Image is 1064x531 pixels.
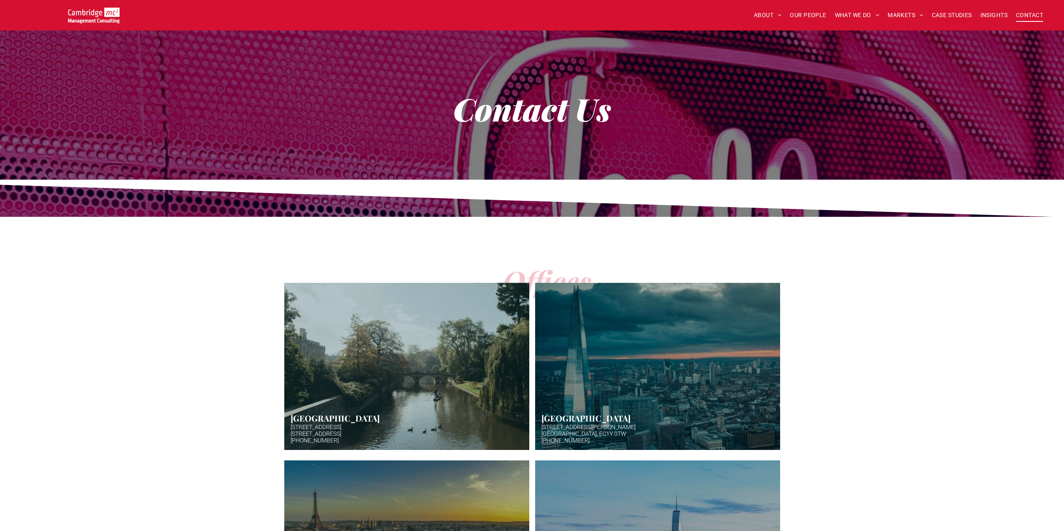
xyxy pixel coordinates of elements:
span: Our [473,277,499,297]
a: Aerial photo of Tower Bridge, London. Thames snakes into distance. Hazy background. [535,283,780,450]
span: Offices [503,261,591,300]
img: Go to Homepage [68,8,120,23]
a: Hazy afternoon photo of river and bridge in Cambridge. Punt boat in middle-distance. Trees either... [284,283,529,450]
strong: Contact [453,88,568,130]
a: INSIGHTS [976,9,1012,22]
a: ABOUT [750,9,786,22]
a: MARKETS [883,9,927,22]
a: CASE STUDIES [928,9,976,22]
strong: Us [575,88,611,130]
a: CONTACT [1012,9,1047,22]
a: OUR PEOPLE [786,9,830,22]
a: WHAT WE DO [831,9,884,22]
